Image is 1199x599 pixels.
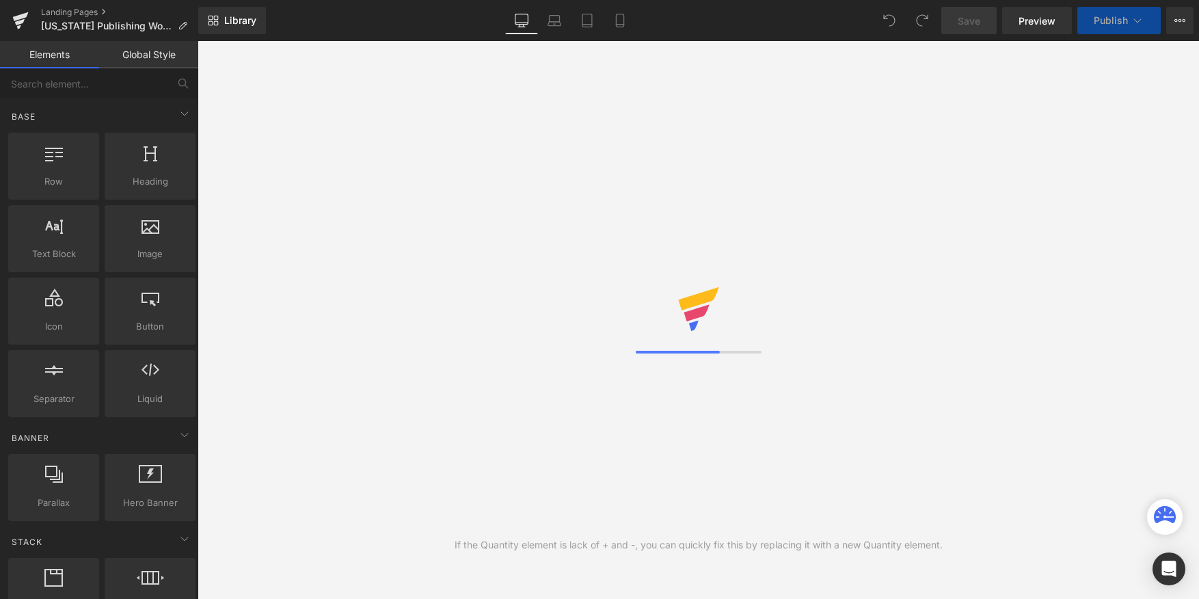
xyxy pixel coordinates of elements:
span: Base [10,110,37,123]
button: More [1166,7,1194,34]
span: Hero Banner [109,496,191,510]
a: Landing Pages [41,7,198,18]
span: Preview [1019,14,1055,28]
span: Text Block [12,247,95,261]
span: Row [12,174,95,189]
a: Desktop [505,7,538,34]
div: If the Quantity element is lack of + and -, you can quickly fix this by replacing it with a new Q... [455,537,943,553]
span: Icon [12,319,95,334]
span: Stack [10,535,44,548]
span: Liquid [109,392,191,406]
div: Open Intercom Messenger [1153,553,1185,585]
span: Publish [1094,15,1128,26]
span: Parallax [12,496,95,510]
a: Tablet [571,7,604,34]
button: Publish [1077,7,1161,34]
span: Heading [109,174,191,189]
span: Save [958,14,980,28]
a: Global Style [99,41,198,68]
span: Image [109,247,191,261]
a: Mobile [604,7,636,34]
span: [US_STATE] Publishing Workshop 2026 [41,21,172,31]
a: Laptop [538,7,571,34]
a: New Library [198,7,266,34]
span: Separator [12,392,95,406]
button: Redo [908,7,936,34]
span: Button [109,319,191,334]
button: Undo [876,7,903,34]
a: Preview [1002,7,1072,34]
span: Library [224,14,256,27]
span: Banner [10,431,51,444]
